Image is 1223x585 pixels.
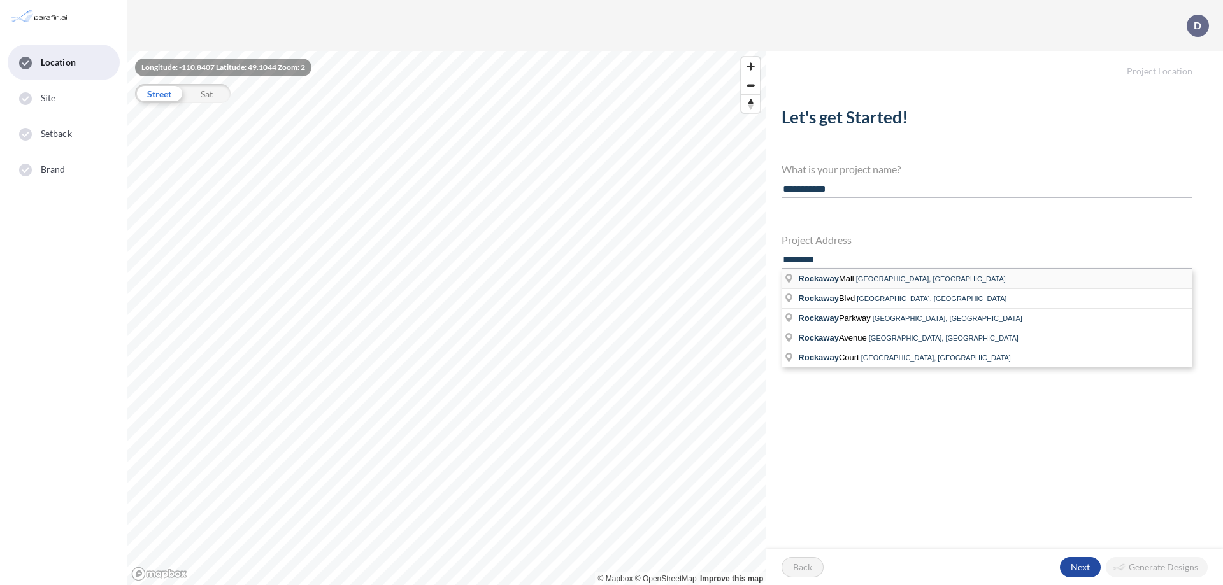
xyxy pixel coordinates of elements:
[700,574,763,583] a: Improve this map
[1071,561,1090,574] p: Next
[798,313,872,323] span: Parkway
[10,5,71,29] img: Parafin
[861,354,1011,362] span: [GEOGRAPHIC_DATA], [GEOGRAPHIC_DATA]
[635,574,697,583] a: OpenStreetMap
[873,314,1022,322] span: [GEOGRAPHIC_DATA], [GEOGRAPHIC_DATA]
[598,574,633,583] a: Mapbox
[798,353,861,362] span: Court
[131,567,187,581] a: Mapbox homepage
[782,234,1192,246] h4: Project Address
[798,313,839,323] span: Rockaway
[782,163,1192,175] h4: What is your project name?
[135,59,311,76] div: Longitude: -110.8407 Latitude: 49.1044 Zoom: 2
[41,92,55,104] span: Site
[798,353,839,362] span: Rockaway
[798,333,868,342] span: Avenue
[766,51,1223,77] h5: Project Location
[798,333,839,342] span: Rockaway
[798,274,839,283] span: Rockaway
[741,57,760,76] button: Zoom in
[741,76,760,94] button: Zoom out
[741,94,760,113] button: Reset bearing to north
[798,293,839,303] span: Rockaway
[869,334,1019,342] span: [GEOGRAPHIC_DATA], [GEOGRAPHIC_DATA]
[741,95,760,113] span: Reset bearing to north
[41,163,66,176] span: Brand
[798,274,855,283] span: Mall
[41,127,72,140] span: Setback
[41,56,76,69] span: Location
[1194,20,1201,31] p: D
[135,84,183,103] div: Street
[782,108,1192,132] h2: Let's get Started!
[183,84,231,103] div: Sat
[127,51,766,585] canvas: Map
[857,295,1006,302] span: [GEOGRAPHIC_DATA], [GEOGRAPHIC_DATA]
[798,293,857,303] span: Blvd
[1060,557,1101,577] button: Next
[856,275,1006,283] span: [GEOGRAPHIC_DATA], [GEOGRAPHIC_DATA]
